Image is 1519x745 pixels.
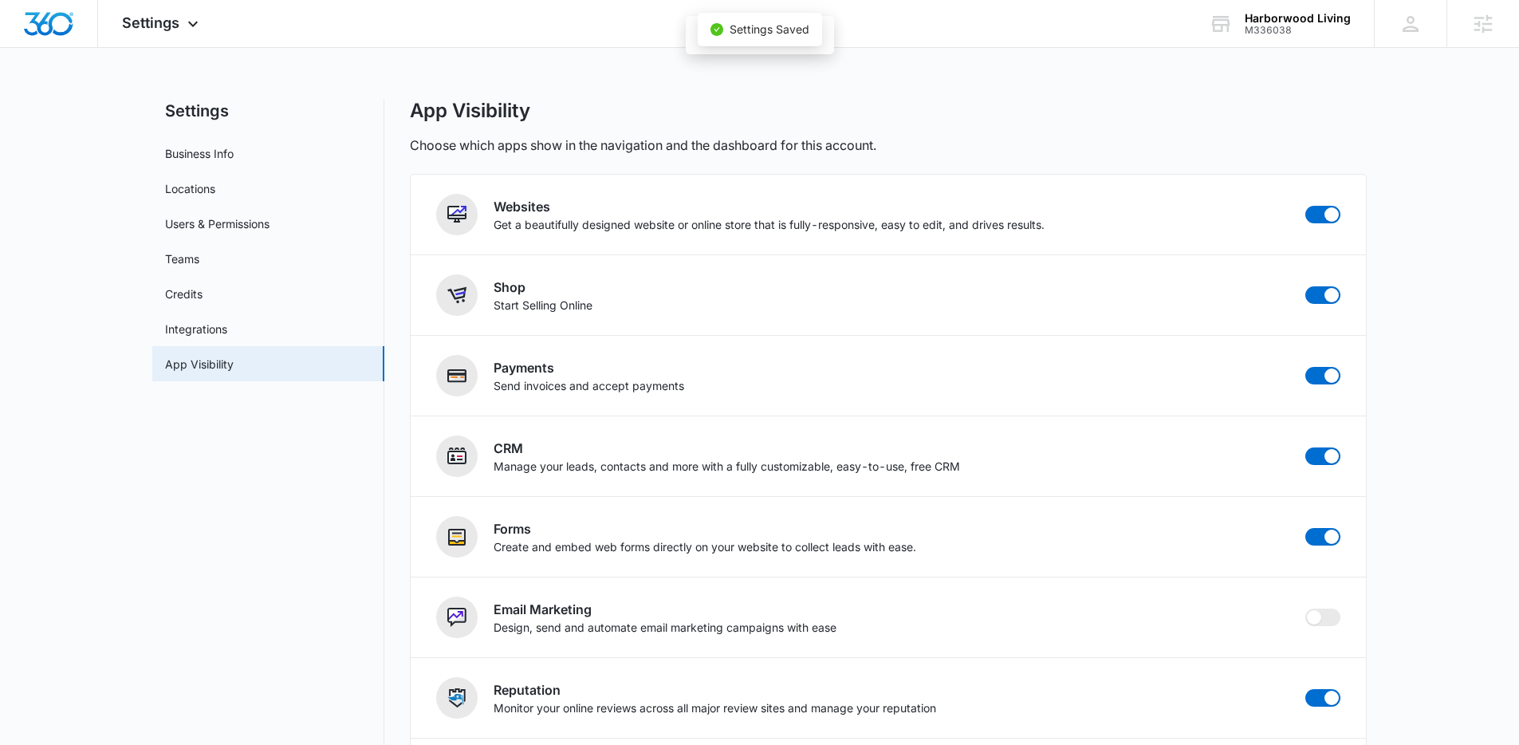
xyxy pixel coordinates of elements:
[710,23,723,36] span: check-circle
[447,527,466,546] img: Forms
[165,180,215,197] a: Locations
[447,447,466,466] img: CRM
[494,358,684,377] h2: Payments
[494,619,836,636] p: Design, send and automate email marketing campaigns with ease
[494,600,836,619] h2: Email Marketing
[494,680,936,700] h2: Reputation
[494,216,1045,233] p: Get a beautifully designed website or online store that is fully-responsive, easy to edit, and dr...
[494,538,916,555] p: Create and embed web forms directly on your website to collect leads with ease.
[494,700,936,716] p: Monitor your online reviews across all major review sites and manage your reputation
[152,99,384,123] h2: Settings
[447,205,466,224] img: Websites
[165,356,234,372] a: App Visibility
[410,136,876,155] p: Choose which apps show in the navigation and the dashboard for this account.
[165,286,203,302] a: Credits
[494,197,1045,216] h2: Websites
[494,519,916,538] h2: Forms
[165,321,227,337] a: Integrations
[494,458,960,475] p: Manage your leads, contacts and more with a fully customizable, easy-to-use, free CRM
[1245,12,1351,25] div: account name
[122,14,179,31] span: Settings
[165,145,234,162] a: Business Info
[494,278,592,297] h2: Shop
[447,608,466,627] img: Email Marketing
[494,377,684,394] p: Send invoices and accept payments
[165,215,270,232] a: Users & Permissions
[494,297,592,313] p: Start Selling Online
[165,250,199,267] a: Teams
[410,99,530,123] h1: App Visibility
[447,286,466,305] img: Shop
[1245,25,1351,36] div: account id
[494,439,960,458] h2: CRM
[730,22,809,36] span: Settings Saved
[447,366,466,385] img: Payments
[447,688,466,708] img: Reputation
